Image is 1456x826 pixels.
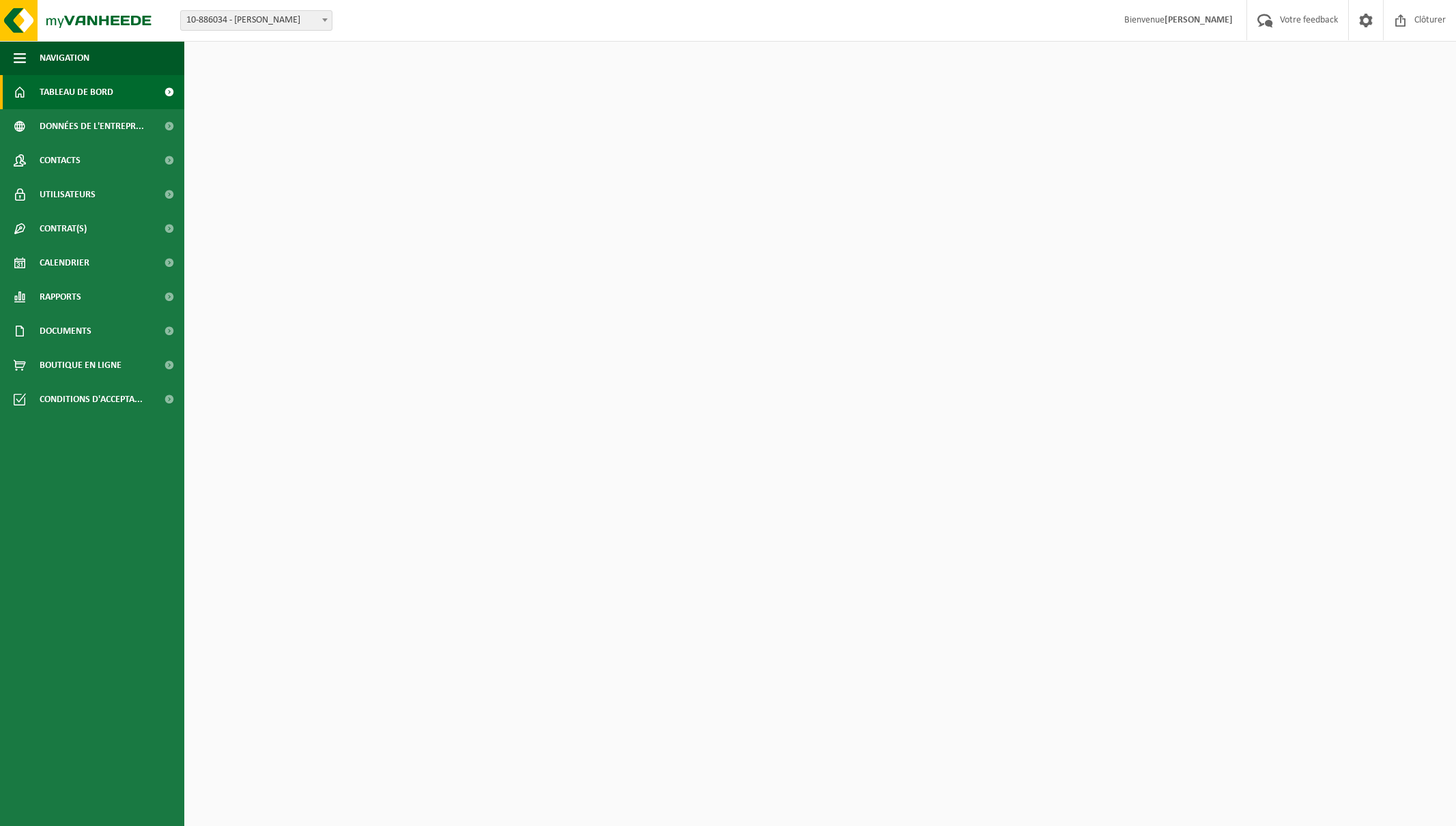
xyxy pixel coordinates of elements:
[40,280,81,314] span: Rapports
[40,41,89,75] span: Navigation
[40,348,122,382] span: Boutique en ligne
[180,10,332,31] span: 10-886034 - ROSIER - MOUSTIER
[40,212,87,246] span: Contrat(s)
[40,382,143,416] span: Conditions d'accepta...
[40,314,91,348] span: Documents
[40,246,89,280] span: Calendrier
[1165,15,1233,25] strong: [PERSON_NAME]
[40,109,144,143] span: Données de l'entrepr...
[40,143,81,177] span: Contacts
[40,177,96,212] span: Utilisateurs
[181,11,332,30] span: 10-886034 - ROSIER - MOUSTIER
[40,75,113,109] span: Tableau de bord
